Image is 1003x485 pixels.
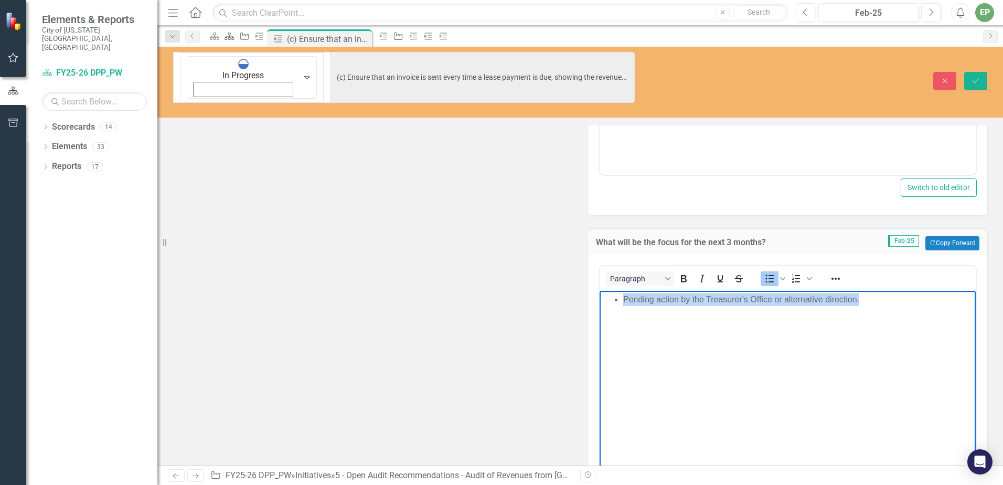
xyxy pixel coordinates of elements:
button: Bold [675,271,692,286]
a: FY25-26 DPP_PW [42,67,147,79]
span: Paragraph [610,275,661,283]
small: City of [US_STATE][GEOGRAPHIC_DATA], [GEOGRAPHIC_DATA] [42,26,147,51]
button: Switch to old editor [901,178,977,197]
div: 14 [100,122,117,131]
a: Reports [52,161,81,173]
span: Feb-25 [888,235,919,247]
div: Bullet list [761,271,787,286]
a: FY25-26 DPP_PW [226,470,291,480]
div: 17 [87,162,103,171]
button: Underline [711,271,729,286]
li: The identified solution is outside of the control of PW/Real Estate. [24,3,374,15]
li: There is a potentially long processing time (several months to a year) to get lessees set up as v... [24,15,374,40]
iframe: Rich Text Area [600,291,976,474]
a: Scorecards [52,121,95,133]
div: (c) Ensure that an invoice is sent every time a lease payment is due, showing the revenue code fo... [287,33,369,46]
button: Reveal or hide additional toolbar items [827,271,845,286]
div: In Progress [194,70,292,82]
div: » » » [210,470,572,482]
img: In Progress [238,59,249,69]
a: Elements [52,141,87,153]
li: One cell company has not responded to requests by both PW/Real Estate and Parks & Rec despite att... [24,40,374,78]
li: The posting of payments to incorrect account strings has expanded beyond cell tower revenue. PW/R... [24,78,374,116]
input: Search ClearPoint... [212,4,788,22]
li: Treasurer’s Office has not yet implemented a process to send invoices for cell towers. Testing ha... [24,3,374,40]
button: Strikethrough [730,271,748,286]
button: Feb-25 [818,3,919,22]
div: Open Intercom Messenger [967,449,993,475]
button: EP [975,3,994,22]
div: Feb-25 [822,7,915,19]
button: Italic [693,271,711,286]
button: Copy Forward [925,236,979,250]
span: Search [748,8,770,16]
input: This field is required [330,52,635,103]
img: ClearPoint Strategy [4,11,24,31]
li: To address continued concerns of payments not posting to the correct account strings, PW/Real Est... [24,91,374,141]
span: Elements & Reports [42,13,147,26]
input: Search Below... [42,92,147,111]
button: Block Paragraph [606,271,674,286]
li: It was been determined subsequent to the audit report that the mailing of payments by cell compan... [24,40,374,91]
div: Numbered list [787,271,814,286]
a: 5 - Open Audit Recommendations - Audit of Revenues from [GEOGRAPHIC_DATA] [335,470,634,480]
button: Search [733,5,785,20]
h3: What will be the focus for the next 3 months? [596,238,845,247]
a: Initiatives [295,470,331,480]
div: 33 [92,142,109,151]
